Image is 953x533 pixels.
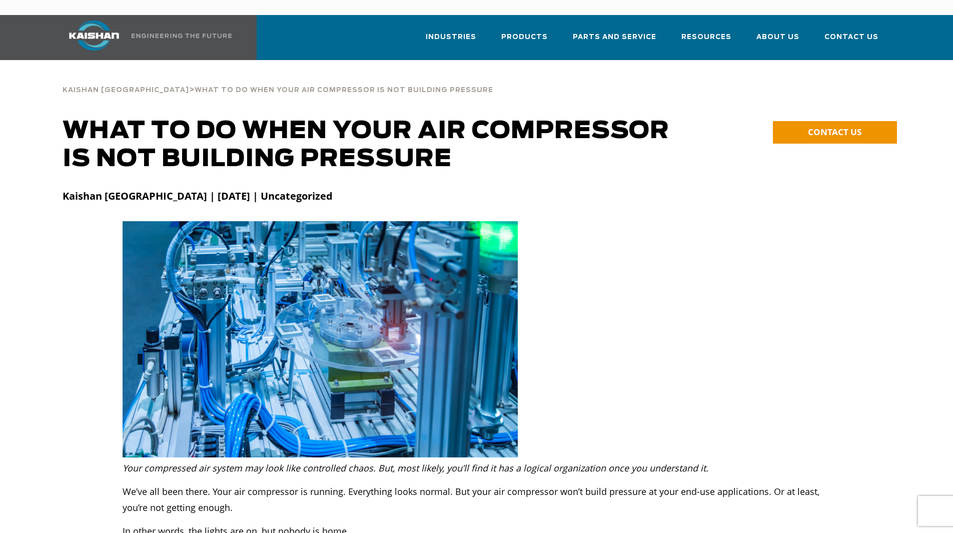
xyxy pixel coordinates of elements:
a: Industries [426,24,476,58]
p: We’ve all been there. Your air compressor is running. Everything looks normal. But your air compr... [123,483,831,515]
a: About Us [756,24,799,58]
span: Products [501,32,548,43]
span: What To Do When Your Air Compressor Is Not Building Pressure [195,87,493,94]
h1: What To Do When Your Air Compressor Is Not Building Pressure [63,117,681,173]
a: Products [501,24,548,58]
div: > [63,75,493,98]
em: Your compressed air system may look like controlled chaos. But, most likely, you’ll find it has a... [123,462,708,474]
span: Contact Us [824,32,878,43]
a: Kaishan USA [57,15,234,60]
a: Kaishan [GEOGRAPHIC_DATA] [63,85,189,94]
img: Engineering the future [132,34,232,38]
span: Industries [426,32,476,43]
span: Parts and Service [573,32,656,43]
a: Parts and Service [573,24,656,58]
a: CONTACT US [773,121,897,144]
span: CONTACT US [808,126,861,138]
a: Resources [681,24,731,58]
span: Kaishan [GEOGRAPHIC_DATA] [63,87,189,94]
span: About Us [756,32,799,43]
span: Resources [681,32,731,43]
strong: Kaishan [GEOGRAPHIC_DATA] | [DATE] | Uncategorized [63,189,333,203]
img: What To Do When Your Air Compressor Is Not Building Pressure [123,221,518,457]
a: Contact Us [824,24,878,58]
img: kaishan logo [57,21,132,51]
a: What To Do When Your Air Compressor Is Not Building Pressure [195,85,493,94]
